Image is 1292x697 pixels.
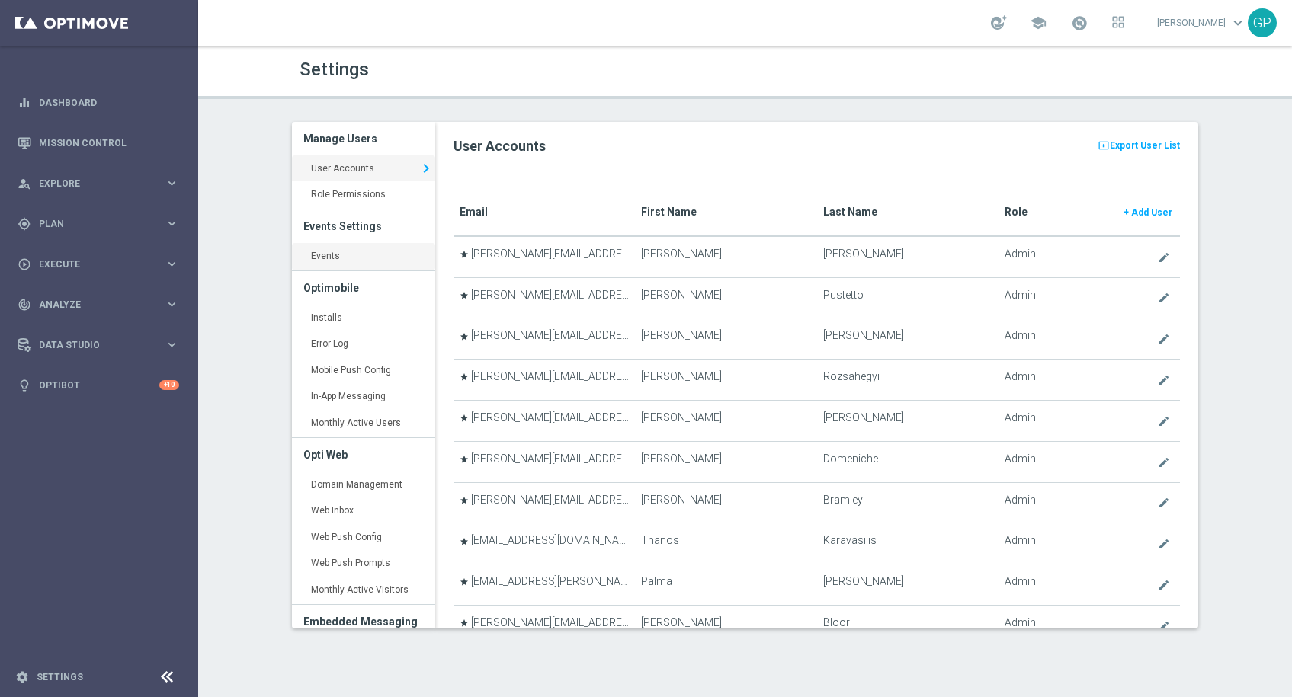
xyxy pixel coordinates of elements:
[303,271,424,305] h3: Optimobile
[292,155,435,183] a: User Accounts
[17,97,180,109] div: equalizer Dashboard
[292,577,435,604] a: Monthly Active Visitors
[635,564,816,606] td: Palma
[18,177,165,190] div: Explore
[454,400,635,441] td: [PERSON_NAME][EMAIL_ADDRESS][PERSON_NAME][DOMAIN_NAME]
[17,258,180,270] div: play_circle_outline Execute keyboard_arrow_right
[1005,494,1036,507] span: Admin
[39,82,179,123] a: Dashboard
[17,379,180,392] button: lightbulb Optibot +10
[1005,575,1036,588] span: Admin
[15,670,29,684] i: settings
[165,337,179,352] i: keyboard_arrow_right
[1158,333,1170,345] i: create
[165,216,179,231] i: keyboard_arrow_right
[303,605,424,638] h3: Embedded Messaging
[454,605,635,646] td: [PERSON_NAME][EMAIL_ADDRESS][DOMAIN_NAME]
[39,365,159,405] a: Optibot
[1248,8,1277,37] div: GP
[159,380,179,390] div: +10
[18,177,31,190] i: person_search
[454,277,635,318] td: [PERSON_NAME][EMAIL_ADDRESS][DOMAIN_NAME]
[1005,248,1036,261] span: Admin
[635,400,816,441] td: [PERSON_NAME]
[817,564,999,606] td: [PERSON_NAME]
[817,360,999,401] td: Rozsahegyi
[460,577,469,587] i: star
[18,365,179,405] div: Optibot
[460,414,469,423] i: star
[1158,620,1170,632] i: create
[39,341,165,350] span: Data Studio
[18,298,31,312] i: track_changes
[292,331,435,358] a: Error Log
[460,372,469,382] i: star
[18,123,179,163] div: Mission Control
[292,243,435,270] a: Events
[817,482,999,523] td: Bramley
[18,379,31,392] i: lightbulb
[292,181,435,209] a: Role Permissions
[460,291,469,300] i: star
[454,137,1181,155] h2: User Accounts
[17,339,180,351] button: Data Studio keyboard_arrow_right
[635,277,816,318] td: [PERSON_NAME]
[292,550,435,577] a: Web Push Prompts
[1098,138,1110,153] i: present_to_all
[454,564,635,606] td: [EMAIL_ADDRESS][PERSON_NAME][DOMAIN_NAME]
[292,383,435,411] a: In-App Messaging
[454,523,635,564] td: [EMAIL_ADDRESS][DOMAIN_NAME]
[39,260,165,269] span: Execute
[1005,534,1036,547] span: Admin
[18,217,165,231] div: Plan
[17,218,180,230] button: gps_fixed Plan keyboard_arrow_right
[303,438,424,472] h3: Opti Web
[460,250,469,259] i: star
[1229,14,1246,31] span: keyboard_arrow_down
[1005,370,1036,383] span: Admin
[1158,456,1170,468] i: create
[817,400,999,441] td: [PERSON_NAME]
[635,482,816,523] td: [PERSON_NAME]
[18,257,31,271] i: play_circle_outline
[454,236,635,277] td: [PERSON_NAME][EMAIL_ADDRESS][PERSON_NAME][DOMAIN_NAME]
[460,455,469,464] i: star
[817,605,999,646] td: Bloor
[1005,411,1036,424] span: Admin
[303,122,424,155] h3: Manage Users
[1110,136,1180,155] span: Export User List
[460,206,488,218] translate: Email
[454,441,635,482] td: [PERSON_NAME][EMAIL_ADDRESS][DOMAIN_NAME]
[454,318,635,360] td: [PERSON_NAME][EMAIL_ADDRESS][PERSON_NAME][DOMAIN_NAME]
[292,524,435,552] a: Web Push Config
[1158,538,1170,550] i: create
[39,300,165,309] span: Analyze
[635,360,816,401] td: [PERSON_NAME]
[817,236,999,277] td: [PERSON_NAME]
[641,206,697,218] translate: First Name
[300,59,734,81] h1: Settings
[37,673,83,682] a: Settings
[18,82,179,123] div: Dashboard
[1158,497,1170,509] i: create
[165,176,179,190] i: keyboard_arrow_right
[1158,251,1170,264] i: create
[1156,11,1248,34] a: [PERSON_NAME]keyboard_arrow_down
[817,318,999,360] td: [PERSON_NAME]
[292,305,435,332] a: Installs
[454,482,635,523] td: [PERSON_NAME][EMAIL_ADDRESS][PERSON_NAME][DOMAIN_NAME]
[39,219,165,229] span: Plan
[17,299,180,311] div: track_changes Analyze keyboard_arrow_right
[18,217,31,231] i: gps_fixed
[292,472,435,499] a: Domain Management
[39,123,179,163] a: Mission Control
[18,298,165,312] div: Analyze
[454,360,635,401] td: [PERSON_NAME][EMAIL_ADDRESS][DOMAIN_NAME]
[1005,289,1036,302] span: Admin
[635,605,816,646] td: [PERSON_NAME]
[1030,14,1047,31] span: school
[17,137,180,149] div: Mission Control
[1158,374,1170,386] i: create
